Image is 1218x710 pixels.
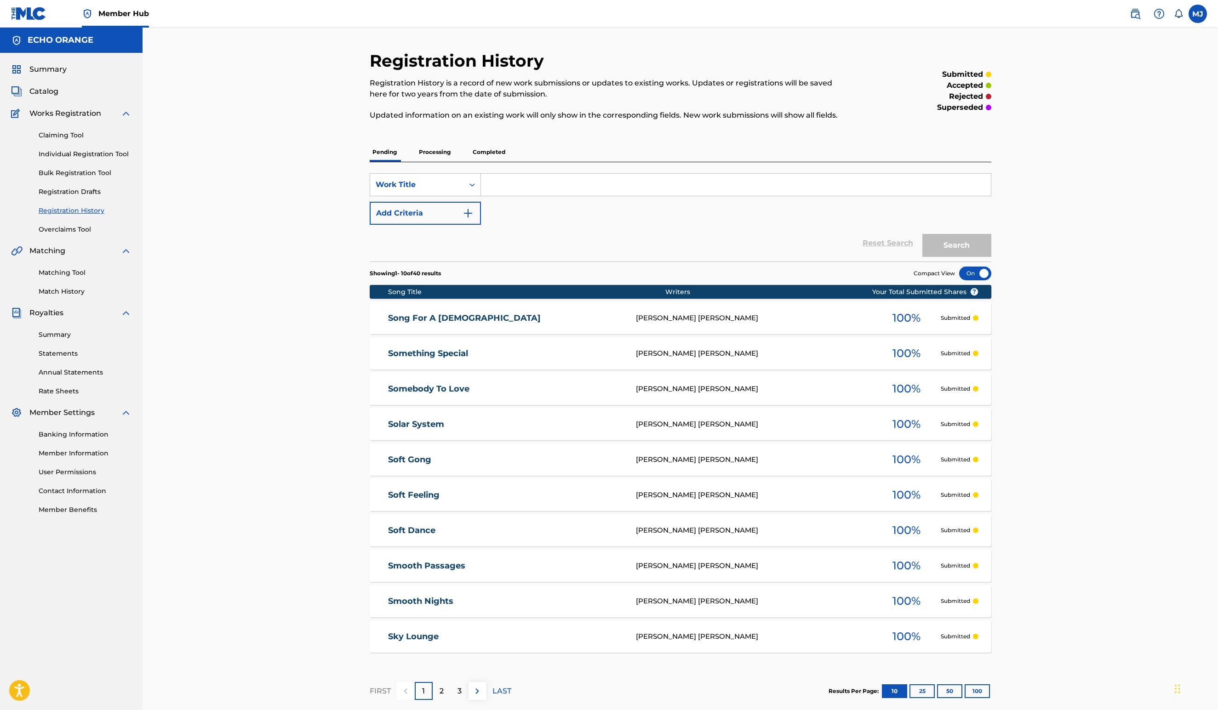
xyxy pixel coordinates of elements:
p: superseded [937,102,983,113]
a: Banking Information [39,430,132,439]
span: ? [971,288,978,295]
span: 100 % [892,628,921,645]
div: [PERSON_NAME] [PERSON_NAME] [636,454,872,465]
p: Submitted [941,314,970,322]
iframe: Chat Widget [1172,666,1218,710]
img: expand [120,245,132,256]
a: Member Benefits [39,505,132,515]
div: [PERSON_NAME] [PERSON_NAME] [636,348,872,359]
button: Add Criteria [370,202,481,225]
span: 100 % [892,381,921,397]
img: Catalog [11,86,22,97]
span: Summary [29,64,67,75]
a: Bulk Registration Tool [39,168,132,178]
div: Song Title [388,287,665,297]
a: Somebody To Love [388,384,623,394]
a: Soft Feeling [388,490,623,500]
span: Catalog [29,86,58,97]
span: 100 % [892,557,921,574]
a: Public Search [1126,5,1144,23]
div: Help [1150,5,1168,23]
div: Writers [665,287,902,297]
a: Rate Sheets [39,386,132,396]
button: 50 [937,684,962,698]
a: Solar System [388,419,623,430]
img: Works Registration [11,108,23,119]
div: [PERSON_NAME] [PERSON_NAME] [636,384,872,394]
div: Notifications [1174,9,1183,18]
img: Accounts [11,35,22,46]
p: Results Per Page: [829,687,881,695]
div: [PERSON_NAME] [PERSON_NAME] [636,313,872,324]
p: Submitted [941,526,970,534]
img: 9d2ae6d4665cec9f34b9.svg [463,208,474,219]
a: SummarySummary [11,64,67,75]
p: Showing 1 - 10 of 40 results [370,269,441,278]
a: Overclaims Tool [39,225,132,234]
p: Submitted [941,632,970,641]
a: Smooth Passages [388,561,623,571]
img: expand [120,407,132,418]
p: Submitted [941,420,970,428]
p: FIRST [370,686,391,697]
div: [PERSON_NAME] [PERSON_NAME] [636,525,872,536]
p: 2 [440,686,444,697]
span: 100 % [892,522,921,539]
p: Submitted [941,349,970,358]
p: LAST [492,686,511,697]
a: Contact Information [39,486,132,496]
a: Smooth Nights [388,596,623,607]
button: 10 [882,684,907,698]
p: submitted [942,69,983,80]
a: Registration Drafts [39,187,132,197]
p: accepted [947,80,983,91]
a: Song For A [DEMOGRAPHIC_DATA] [388,313,623,324]
div: User Menu [1189,5,1207,23]
span: 100 % [892,593,921,609]
a: Claiming Tool [39,131,132,140]
a: Member Information [39,449,132,458]
span: Compact View [914,269,955,278]
img: right [472,686,483,697]
div: Work Title [376,179,458,190]
a: Statements [39,349,132,358]
h5: ECHO ORANGE [28,35,93,45]
p: Completed [470,142,508,162]
a: Summary [39,330,132,340]
div: Widget de chat [1172,666,1218,710]
p: Submitted [941,597,970,605]
button: 100 [965,684,990,698]
span: 100 % [892,310,921,326]
img: Member Settings [11,407,22,418]
p: Submitted [941,385,970,393]
a: Matching Tool [39,268,132,278]
p: rejected [949,91,983,102]
a: CatalogCatalog [11,86,58,97]
span: 100 % [892,487,921,503]
span: Your Total Submitted Shares [872,287,978,297]
iframe: Resource Center [1192,507,1218,583]
div: Glisser [1175,675,1180,703]
p: 3 [457,686,462,697]
img: Summary [11,64,22,75]
img: Royalties [11,307,22,318]
img: expand [120,307,132,318]
div: [PERSON_NAME] [PERSON_NAME] [636,561,872,571]
span: 100 % [892,416,921,432]
p: Submitted [941,455,970,464]
span: 100 % [892,451,921,468]
div: [PERSON_NAME] [PERSON_NAME] [636,419,872,430]
span: Royalties [29,307,63,318]
a: Individual Registration Tool [39,149,132,159]
p: Updated information on an existing work will only show in the corresponding fields. New work subm... [370,110,848,121]
a: Match History [39,287,132,296]
a: Soft Dance [388,525,623,536]
span: Member Settings [29,407,95,418]
form: Search Form [370,173,991,261]
span: 100 % [892,345,921,362]
span: Works Registration [29,108,101,119]
p: Registration History is a record of new work submissions or updates to existing works. Updates or... [370,78,848,100]
img: help [1154,8,1165,19]
img: MLC Logo [11,7,46,20]
img: Top Rightsholder [82,8,93,19]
